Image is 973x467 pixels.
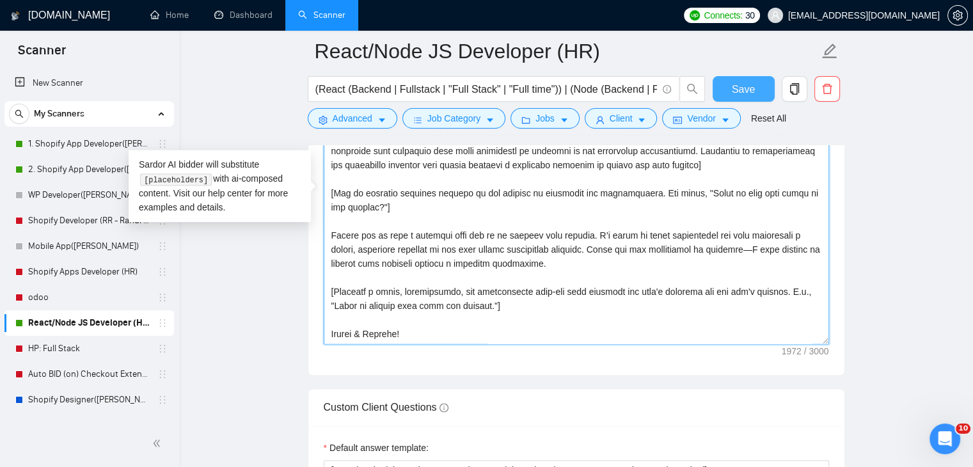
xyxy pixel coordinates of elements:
button: idcardVendorcaret-down [662,108,740,129]
span: double-left [152,437,165,450]
a: Mobile App([PERSON_NAME]) [28,233,150,259]
button: barsJob Categorycaret-down [402,108,505,129]
button: delete [814,76,840,102]
label: Default answer template: [324,441,429,455]
button: setting [947,5,968,26]
a: help center [208,188,252,198]
span: Advanced [333,111,372,125]
span: setting [319,115,328,125]
div: Close [409,5,432,28]
span: 10 [956,423,970,434]
span: bars [413,115,422,125]
a: 2. Shopify App Developer([PERSON_NAME]) [28,157,150,182]
a: Reset All [751,111,786,125]
button: Save [713,76,775,102]
span: folder [521,115,530,125]
button: copy [782,76,807,102]
a: Shopify Developer (RR - Rahul R) [28,208,150,233]
span: holder [157,139,168,149]
a: dashboardDashboard [214,10,273,20]
iframe: Intercom live chat [929,423,960,454]
button: go back [8,5,33,29]
span: copy [782,83,807,95]
a: Auto BID (on) Checkout Extension Shopify - RR [28,361,150,387]
button: search [679,76,705,102]
span: user [771,11,780,20]
span: 30 [745,8,755,22]
span: Connects: [704,8,742,22]
span: smiley reaction [237,335,270,360]
span: Jobs [535,111,555,125]
input: Search Freelance Jobs... [315,81,657,97]
span: caret-down [721,115,730,125]
span: caret-down [486,115,494,125]
a: Shopify Apps Developer (HR) [28,259,150,285]
button: settingAdvancedcaret-down [308,108,397,129]
a: Open in help center [169,376,271,386]
span: holder [157,395,168,405]
span: Save [732,81,755,97]
code: [placeholders] [140,173,211,186]
span: My Scanners [34,101,84,127]
a: 1. Shopify App Developer([PERSON_NAME]) [28,131,150,157]
span: holder [157,241,168,251]
button: Collapse window [384,5,409,29]
input: Scanner name... [315,35,819,67]
span: Job Category [427,111,480,125]
span: delete [815,83,839,95]
span: Client [610,111,633,125]
span: caret-down [560,115,569,125]
a: Shopify Designer([PERSON_NAME]) [28,387,150,413]
span: search [10,109,29,118]
a: React/Node JS Developer (HR) [28,310,150,336]
span: holder [157,344,168,354]
a: searchScanner [298,10,345,20]
span: info-circle [439,403,448,412]
span: Vendor [687,111,715,125]
span: idcard [673,115,682,125]
span: setting [948,10,967,20]
span: holder [157,369,168,379]
span: 😃 [244,335,262,360]
span: 😞 [177,335,196,360]
img: logo [11,6,20,26]
span: holder [157,267,168,277]
a: odoo [28,285,150,310]
span: info-circle [663,85,671,93]
span: caret-down [377,115,386,125]
span: edit [821,43,838,59]
div: Sardor AI bidder will substitute with ai-composed content. Visit our for more examples and details. [129,150,311,222]
span: disappointed reaction [170,335,203,360]
a: WP Developer([PERSON_NAME]) [28,182,150,208]
a: setting [947,10,968,20]
span: Scanner [8,41,76,68]
a: New Scanner [15,70,164,96]
span: holder [157,318,168,328]
span: search [680,83,704,95]
span: user [596,115,605,125]
a: HP: Full Stack [28,336,150,361]
button: search [9,104,29,124]
button: folderJobscaret-down [510,108,580,129]
a: Custom Shopify Development (RR - Radhika R) [28,413,150,438]
span: Custom Client Questions [324,402,448,413]
li: New Scanner [4,70,174,96]
textarea: Cover letter template: [324,56,829,344]
span: caret-down [637,115,646,125]
div: Did this answer your question? [15,322,425,336]
button: userClientcaret-down [585,108,658,129]
img: upwork-logo.png [690,10,700,20]
span: holder [157,292,168,303]
a: homeHome [150,10,189,20]
span: neutral face reaction [203,335,237,360]
span: 😐 [210,335,229,360]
